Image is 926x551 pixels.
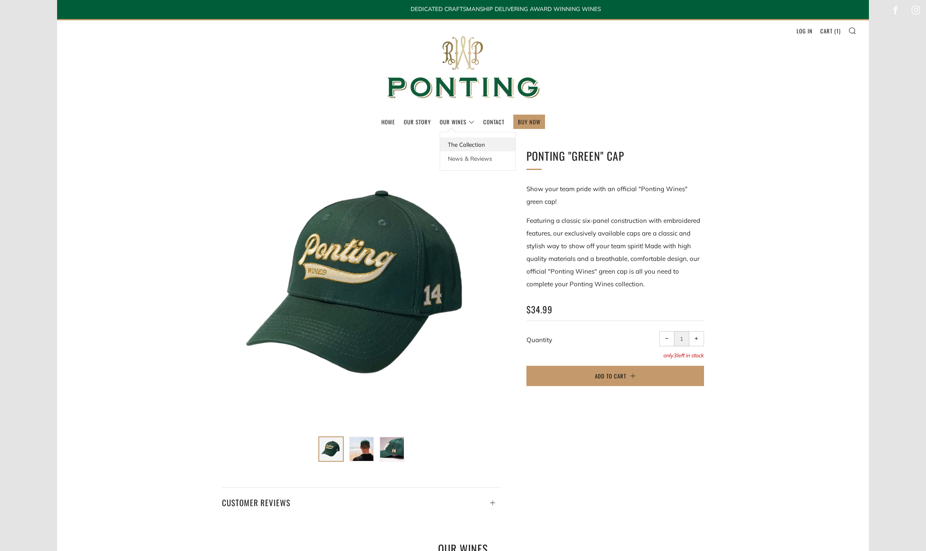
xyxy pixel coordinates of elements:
[820,24,841,38] a: Cart (1)
[797,24,813,38] a: Log in
[836,27,839,35] span: 1
[404,115,431,129] a: Our Story
[526,214,704,291] p: Featuring a classic six-panel construction with embroidered features, our exclusively available c...
[350,437,373,461] img: Load image into Gallery viewer, Ponting &quot;Green&quot; Cap
[695,337,699,340] span: +
[526,183,704,208] p: Show your team pride with an official "Ponting Wines" green cap!
[378,20,548,115] img: Ponting Wines
[526,303,553,316] span: $34.99
[318,436,344,462] button: Load image into Gallery viewer, Ponting &quot;Green&quot; Cap
[440,151,515,165] a: News & Reviews
[526,353,704,358] p: only left in stock
[319,437,343,461] img: Load image into Gallery viewer, Ponting &quot;Green&quot; Cap
[222,487,501,510] a: Customer Reviews
[595,372,626,380] span: Add to Cart
[222,495,501,510] h4: Customer Reviews
[674,331,689,346] input: quantity
[665,337,669,340] span: −
[674,352,677,359] span: 3
[483,115,504,129] a: Contact
[526,336,552,344] label: Quantity
[526,366,704,386] button: Add to Cart
[381,115,395,129] a: Home
[380,437,404,461] img: Load image into Gallery viewer, Ponting &quot;Green&quot; Cap
[518,115,540,129] a: BUY NOW
[526,147,704,165] h1: Ponting "Green" Cap
[440,115,474,129] a: Our Wines
[440,137,515,151] a: The Collection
